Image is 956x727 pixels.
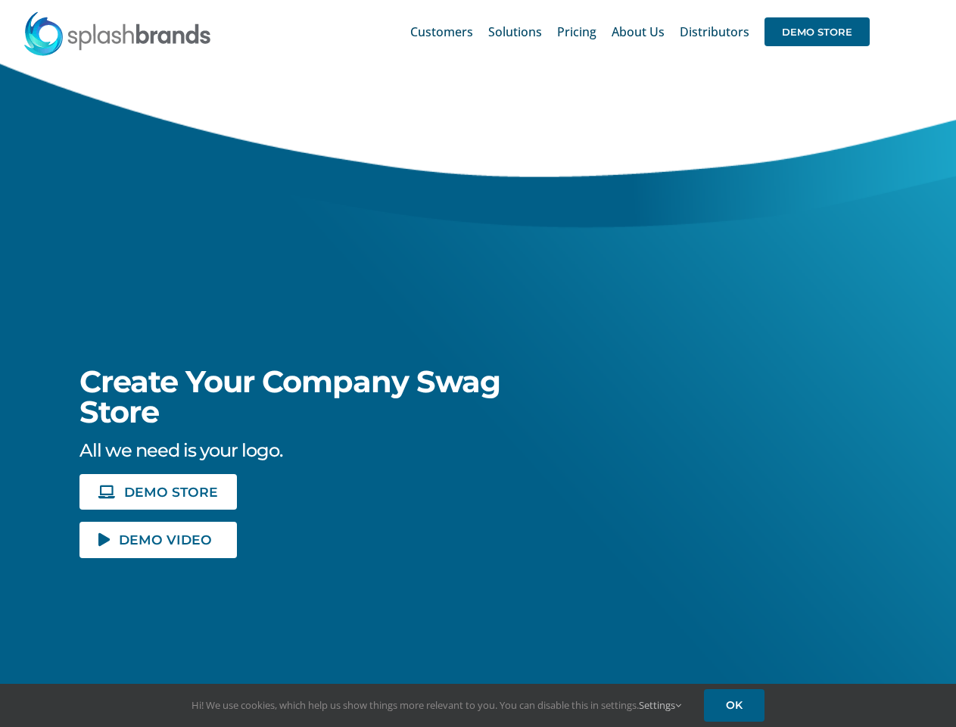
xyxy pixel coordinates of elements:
[764,8,870,56] a: DEMO STORE
[557,26,596,38] span: Pricing
[23,11,212,56] img: SplashBrands.com Logo
[639,698,681,712] a: Settings
[557,8,596,56] a: Pricing
[680,26,749,38] span: Distributors
[488,26,542,38] span: Solutions
[79,439,282,461] span: All we need is your logo.
[119,533,212,546] span: DEMO VIDEO
[704,689,764,722] a: OK
[79,363,500,430] span: Create Your Company Swag Store
[410,8,870,56] nav: Main Menu
[410,26,473,38] span: Customers
[79,474,237,510] a: DEMO STORE
[124,485,218,498] span: DEMO STORE
[612,26,665,38] span: About Us
[680,8,749,56] a: Distributors
[764,17,870,46] span: DEMO STORE
[192,698,681,712] span: Hi! We use cookies, which help us show things more relevant to you. You can disable this in setti...
[410,8,473,56] a: Customers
